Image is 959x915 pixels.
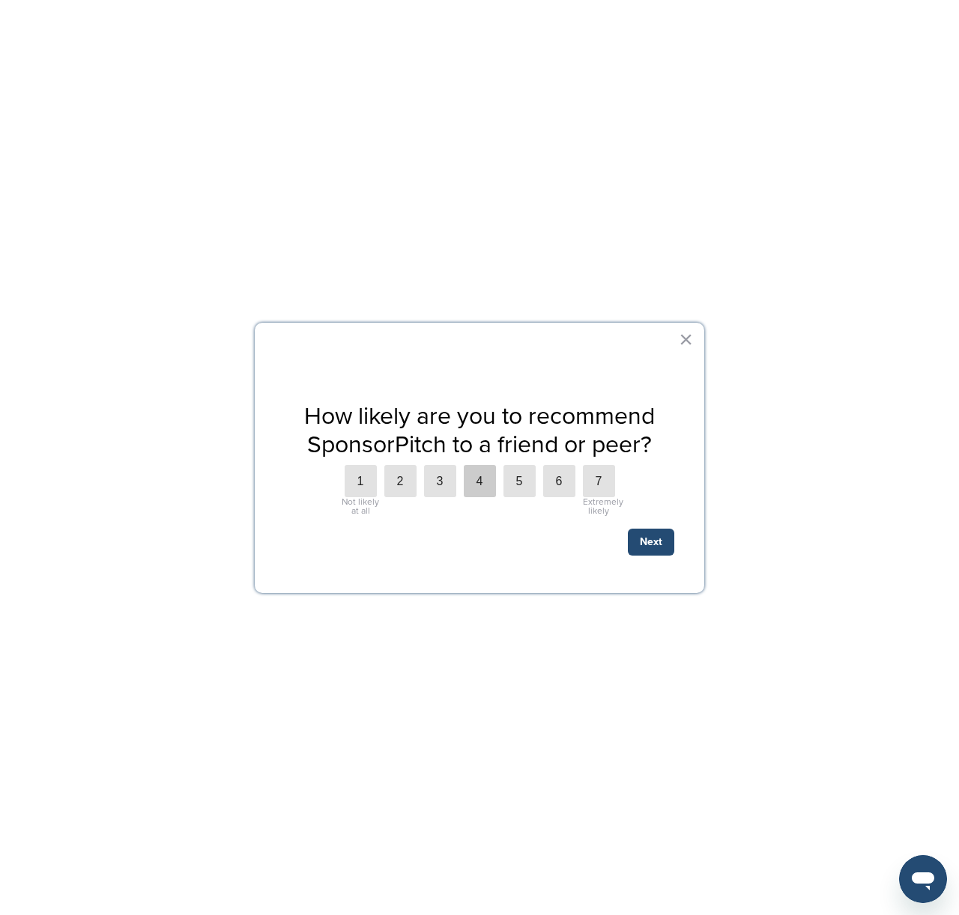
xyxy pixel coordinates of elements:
label: 6 [543,465,575,497]
button: Next [628,529,674,556]
iframe: Button to launch messaging window [899,855,947,903]
div: Not likely at all [341,497,381,515]
label: 1 [345,465,377,497]
button: Close [679,327,693,351]
p: How likely are you to recommend SponsorPitch to a friend or peer? [285,402,674,460]
div: Extremely likely [583,497,615,515]
label: 7 [583,465,615,497]
label: 4 [464,465,496,497]
label: 2 [384,465,417,497]
label: 5 [503,465,536,497]
label: 3 [424,465,456,497]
